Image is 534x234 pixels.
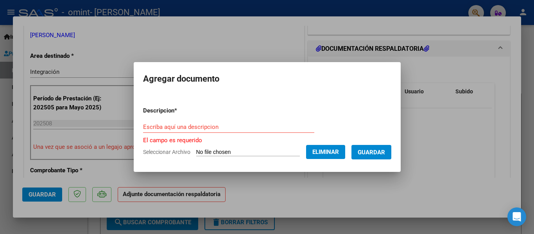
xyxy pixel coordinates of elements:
[143,149,190,155] span: Seleccionar Archivo
[143,136,391,145] p: El campo es requerido
[312,148,339,155] span: Eliminar
[143,71,391,86] h2: Agregar documento
[306,145,345,159] button: Eliminar
[143,106,218,115] p: Descripcion
[351,145,391,159] button: Guardar
[507,207,526,226] div: Open Intercom Messenger
[358,149,385,156] span: Guardar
